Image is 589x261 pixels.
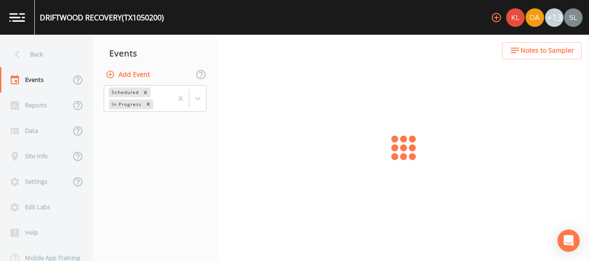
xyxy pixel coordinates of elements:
img: logo [9,13,25,22]
div: In Progress [109,99,143,109]
div: Remove Scheduled [140,87,150,97]
div: Kler Teran [506,8,525,27]
img: a84961a0472e9debc750dd08a004988d [526,8,544,27]
span: Notes to Sampler [520,45,574,56]
button: Notes to Sampler [502,42,582,59]
div: DRIFTWOOD RECOVERY (TX1050200) [40,12,164,23]
div: Remove In Progress [143,99,153,109]
div: +13 [545,8,564,27]
div: Scheduled [109,87,140,97]
div: Events [93,42,218,65]
img: 0d5b2d5fd6ef1337b72e1b2735c28582 [564,8,583,27]
div: Open Intercom Messenger [558,230,580,252]
button: Add Event [104,66,154,83]
img: 9c4450d90d3b8045b2e5fa62e4f92659 [506,8,525,27]
div: David Weber [525,8,545,27]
